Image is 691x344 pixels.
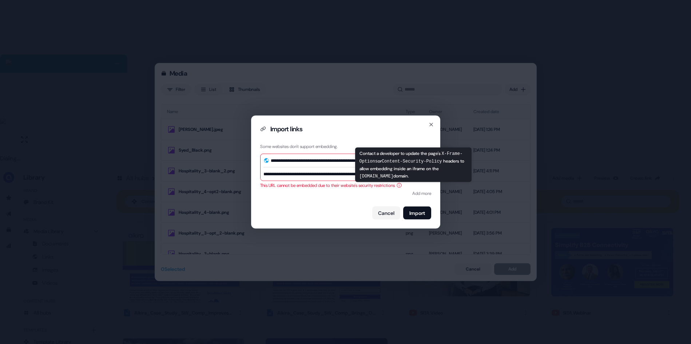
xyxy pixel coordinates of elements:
button: Cancel [372,207,400,220]
h2: Import links [260,125,431,133]
code: [DOMAIN_NAME] [360,174,394,179]
div: Some websites don't support embedding. [260,143,431,150]
div: Contact a developer to update the page's or headers to allow embedding inside an iframe on the do... [355,148,472,182]
button: Import [403,207,431,220]
div: This URL cannot be embedded due to their website's security restrictions [260,182,431,189]
code: Content-Security-Policy [382,159,442,164]
button: Add more [412,190,431,197]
